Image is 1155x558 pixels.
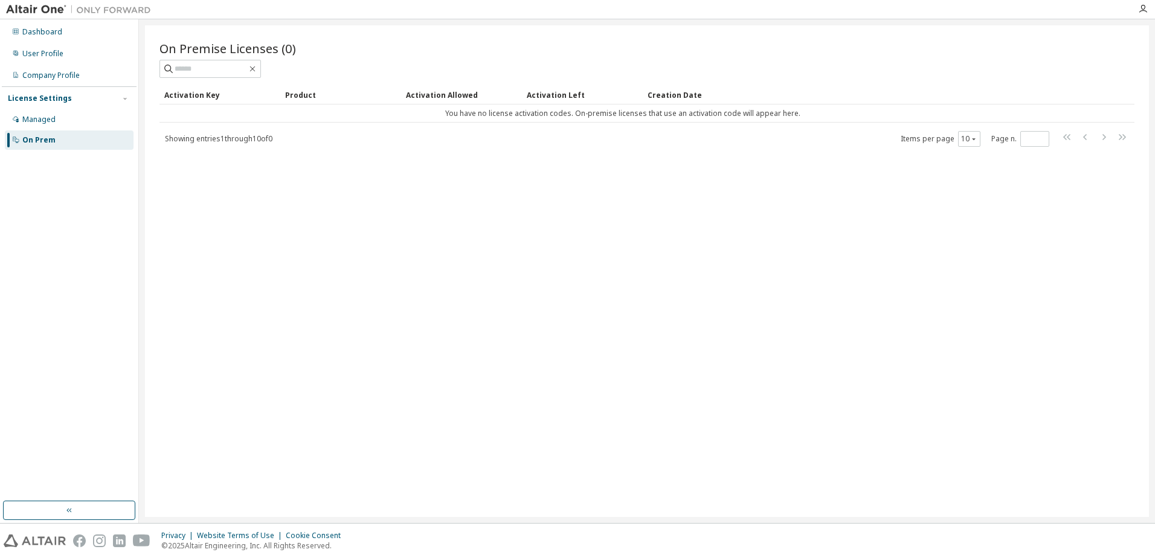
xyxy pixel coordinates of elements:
[93,534,106,547] img: instagram.svg
[161,540,348,551] p: © 2025 Altair Engineering, Inc. All Rights Reserved.
[527,85,638,104] div: Activation Left
[8,94,72,103] div: License Settings
[6,4,157,16] img: Altair One
[901,131,980,147] span: Items per page
[961,134,977,144] button: 10
[22,71,80,80] div: Company Profile
[197,531,286,540] div: Website Terms of Use
[285,85,396,104] div: Product
[165,133,272,144] span: Showing entries 1 through 10 of 0
[22,49,63,59] div: User Profile
[22,135,56,145] div: On Prem
[133,534,150,547] img: youtube.svg
[164,85,275,104] div: Activation Key
[406,85,517,104] div: Activation Allowed
[159,40,296,57] span: On Premise Licenses (0)
[161,531,197,540] div: Privacy
[4,534,66,547] img: altair_logo.svg
[648,85,1081,104] div: Creation Date
[22,27,62,37] div: Dashboard
[22,115,56,124] div: Managed
[73,534,86,547] img: facebook.svg
[159,104,1086,123] td: You have no license activation codes. On-premise licenses that use an activation code will appear...
[991,131,1049,147] span: Page n.
[286,531,348,540] div: Cookie Consent
[113,534,126,547] img: linkedin.svg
